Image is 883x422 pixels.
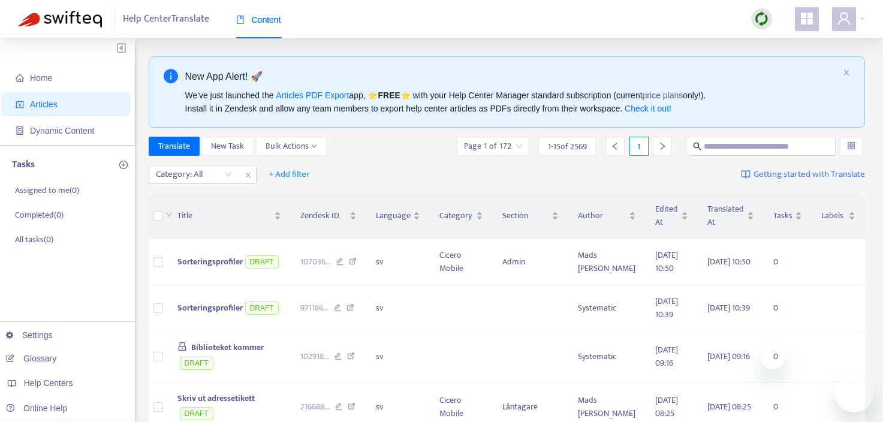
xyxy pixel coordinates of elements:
span: 216688 ... [300,400,330,414]
span: DRAFT [180,357,213,370]
span: Language [376,209,411,222]
span: home [16,74,24,82]
span: + Add filter [269,167,310,182]
span: Dynamic Content [30,126,94,135]
img: Swifteq [18,11,102,28]
td: 0 [764,239,812,285]
th: Title [168,193,291,239]
th: Author [568,193,646,239]
span: close [240,168,256,182]
span: Tasks [773,209,792,222]
span: down [311,143,317,149]
img: image-link [741,170,751,179]
span: Title [177,209,272,222]
th: Zendesk ID [291,193,367,239]
span: appstore [800,11,814,26]
span: info-circle [164,69,178,83]
span: DRAFT [245,255,279,269]
span: New Task [211,140,244,153]
span: right [658,142,667,150]
span: Content [236,15,281,25]
td: Mads [PERSON_NAME] [568,239,646,285]
span: Bulk Actions [266,140,317,153]
a: Online Help [6,403,67,413]
span: account-book [16,100,24,108]
span: Home [30,73,52,83]
span: Getting started with Translate [754,168,865,182]
a: Check it out! [625,104,671,113]
span: Help Center Translate [123,8,209,31]
th: Language [366,193,430,239]
div: We've just launched the app, ⭐ ⭐️ with your Help Center Manager standard subscription (current on... [185,89,839,115]
p: Tasks [12,158,35,172]
span: [DATE] 08:25 [707,400,751,414]
button: New Task [201,137,254,156]
p: All tasks ( 0 ) [15,233,53,246]
span: 107036 ... [300,255,331,269]
iframe: Stäng meddelande [761,345,785,369]
td: Cicero Mobile [430,239,492,285]
p: Assigned to me ( 0 ) [15,184,79,197]
td: Admin [493,239,569,285]
span: DRAFT [245,302,279,315]
span: [DATE] 09:16 [707,349,750,363]
span: [DATE] 10:50 [707,255,751,269]
span: lock [177,342,187,351]
td: 0 [764,331,812,382]
img: sync.dc5367851b00ba804db3.png [754,11,769,26]
span: search [693,142,701,150]
a: Glossary [6,354,56,363]
td: sv [366,239,430,285]
span: Section [502,209,550,222]
span: down [165,211,173,218]
span: Edited At [655,203,679,229]
span: Skriv ut adressetikett [177,391,255,405]
span: [DATE] 10:39 [655,294,678,321]
th: Category [430,193,492,239]
span: Articles [30,100,58,109]
button: Translate [149,137,200,156]
iframe: Knapp för att öppna meddelandefönstret [835,374,873,412]
th: Edited At [646,193,698,239]
a: Articles PDF Export [276,91,349,100]
span: book [236,16,245,24]
span: [DATE] 10:50 [655,248,678,275]
span: [DATE] 08:25 [655,393,678,420]
span: [DATE] 09:16 [655,343,678,370]
th: Tasks [764,193,812,239]
span: close [843,69,850,76]
span: DRAFT [180,407,213,420]
span: 102918 ... [300,350,329,363]
span: Author [578,209,626,222]
th: Translated At [698,193,764,239]
td: Systematic [568,331,646,382]
a: Getting started with Translate [741,165,865,184]
span: left [611,142,619,150]
span: Translated At [707,203,745,229]
td: 0 [764,285,812,331]
span: Category [439,209,473,222]
span: Help Centers [24,378,73,388]
span: plus-circle [119,161,128,169]
a: Settings [6,330,53,340]
td: Systematic [568,285,646,331]
span: Labels [821,209,846,222]
span: [DATE] 10:39 [707,301,750,315]
td: sv [366,331,430,382]
span: Sorteringsprofiler [177,301,243,315]
button: Bulk Actionsdown [256,137,327,156]
span: Zendesk ID [300,209,348,222]
span: 971186 ... [300,302,329,315]
span: Translate [158,140,190,153]
button: + Add filter [260,165,319,184]
span: user [837,11,851,26]
div: 1 [629,137,649,156]
span: 1 - 15 of 2569 [548,140,587,153]
button: close [843,69,850,77]
th: Labels [812,193,865,239]
span: Biblioteket kommer [191,340,264,354]
span: Sorteringsprofiler [177,255,243,269]
b: FREE [378,91,400,100]
th: Section [493,193,569,239]
div: New App Alert! 🚀 [185,69,839,84]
